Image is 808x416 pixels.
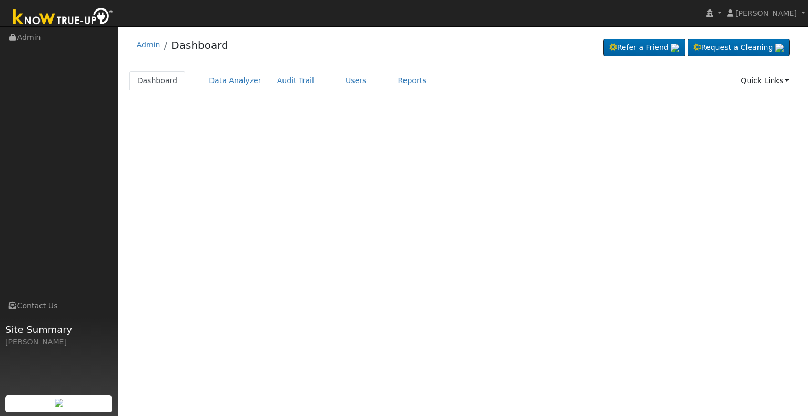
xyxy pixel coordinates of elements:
a: Dashboard [171,39,228,52]
a: Quick Links [733,71,797,90]
a: Admin [137,40,160,49]
a: Audit Trail [269,71,322,90]
img: retrieve [775,44,784,52]
img: retrieve [55,399,63,407]
a: Users [338,71,375,90]
a: Dashboard [129,71,186,90]
div: [PERSON_NAME] [5,337,113,348]
a: Reports [390,71,435,90]
img: Know True-Up [8,6,118,29]
span: Site Summary [5,322,113,337]
img: retrieve [671,44,679,52]
a: Data Analyzer [201,71,269,90]
span: [PERSON_NAME] [735,9,797,17]
a: Request a Cleaning [688,39,790,57]
a: Refer a Friend [603,39,685,57]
